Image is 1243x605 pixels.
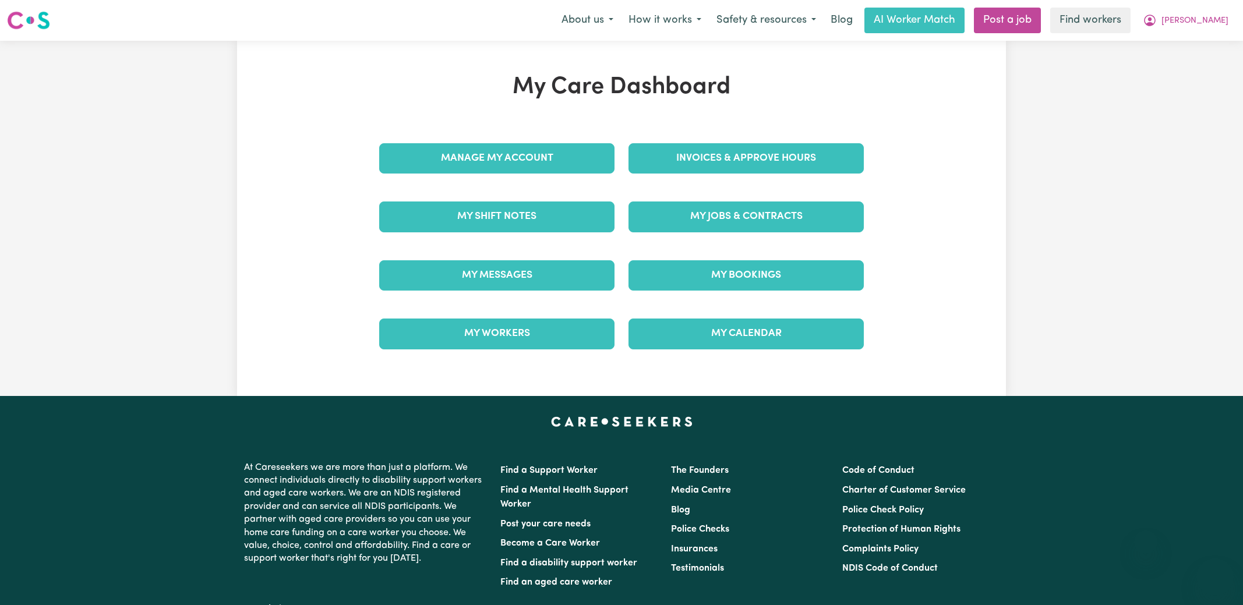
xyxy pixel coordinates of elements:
[628,319,864,349] a: My Calendar
[379,143,615,174] a: Manage My Account
[500,558,637,568] a: Find a disability support worker
[500,578,612,587] a: Find an aged care worker
[1196,558,1234,596] iframe: Button to launch messaging window
[842,564,938,573] a: NDIS Code of Conduct
[500,519,591,529] a: Post your care needs
[671,486,731,495] a: Media Centre
[1050,8,1131,33] a: Find workers
[671,564,724,573] a: Testimonials
[628,143,864,174] a: Invoices & Approve Hours
[7,7,50,34] a: Careseekers logo
[864,8,965,33] a: AI Worker Match
[551,417,693,426] a: Careseekers home page
[244,457,486,570] p: At Careseekers we are more than just a platform. We connect individuals directly to disability su...
[671,525,729,534] a: Police Checks
[379,201,615,232] a: My Shift Notes
[842,544,919,554] a: Complaints Policy
[500,486,628,509] a: Find a Mental Health Support Worker
[842,505,924,515] a: Police Check Policy
[1135,8,1236,33] button: My Account
[500,539,600,548] a: Become a Care Worker
[628,260,864,291] a: My Bookings
[372,73,871,101] h1: My Care Dashboard
[671,544,718,554] a: Insurances
[824,8,860,33] a: Blog
[842,466,914,475] a: Code of Conduct
[974,8,1041,33] a: Post a job
[621,8,709,33] button: How it works
[628,201,864,232] a: My Jobs & Contracts
[709,8,824,33] button: Safety & resources
[500,466,598,475] a: Find a Support Worker
[379,319,615,349] a: My Workers
[671,466,729,475] a: The Founders
[379,260,615,291] a: My Messages
[7,10,50,31] img: Careseekers logo
[842,486,966,495] a: Charter of Customer Service
[671,505,690,515] a: Blog
[842,525,961,534] a: Protection of Human Rights
[554,8,621,33] button: About us
[1134,530,1157,554] iframe: Close message
[1161,15,1228,27] span: [PERSON_NAME]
